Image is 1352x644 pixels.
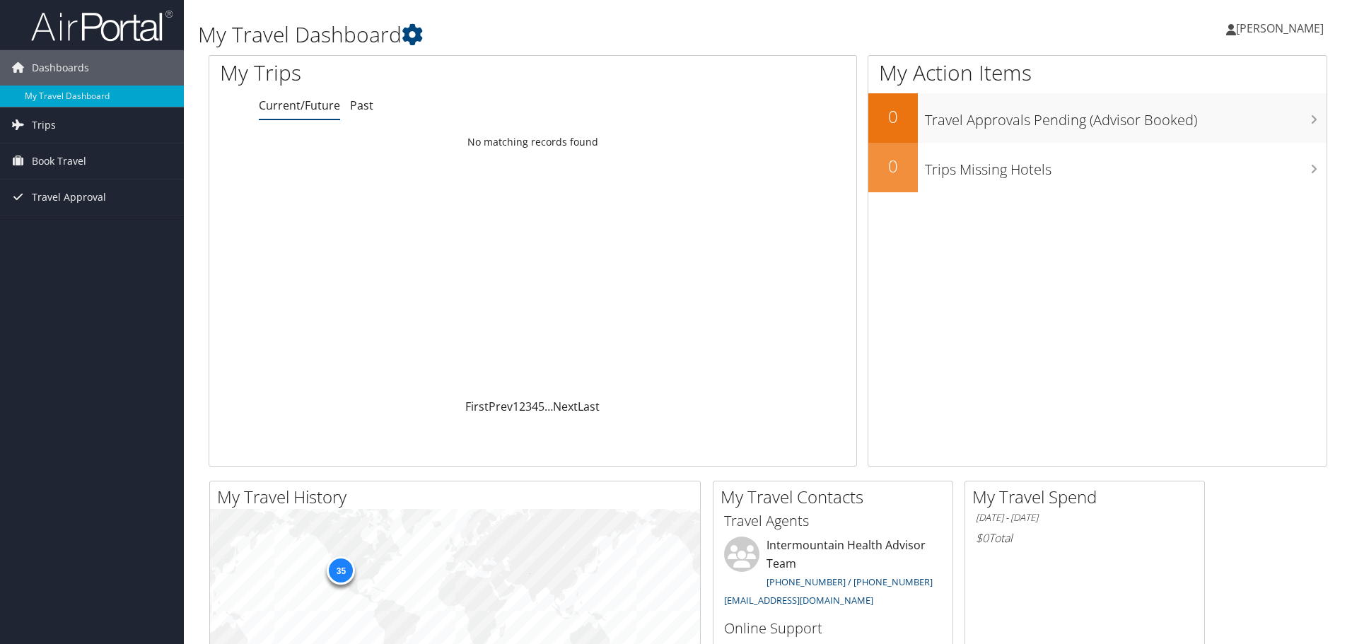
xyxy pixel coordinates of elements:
span: [PERSON_NAME] [1236,21,1324,36]
h2: My Travel Contacts [721,485,952,509]
span: Book Travel [32,144,86,179]
img: airportal-logo.png [31,9,173,42]
a: [PHONE_NUMBER] / [PHONE_NUMBER] [767,575,933,588]
a: 1 [513,399,519,414]
h2: My Travel Spend [972,485,1204,509]
h3: Trips Missing Hotels [925,153,1327,180]
span: Trips [32,107,56,143]
a: 0Travel Approvals Pending (Advisor Booked) [868,93,1327,143]
h3: Online Support [724,619,942,638]
h6: [DATE] - [DATE] [976,511,1194,525]
span: $0 [976,530,989,546]
h1: My Action Items [868,58,1327,88]
a: 4 [532,399,538,414]
h2: 0 [868,154,918,178]
h3: Travel Agents [724,511,942,531]
a: 0Trips Missing Hotels [868,143,1327,192]
a: Past [350,98,373,113]
a: 3 [525,399,532,414]
a: Prev [489,399,513,414]
a: Last [578,399,600,414]
span: Travel Approval [32,180,106,215]
h2: My Travel History [217,485,700,509]
a: 5 [538,399,544,414]
h3: Travel Approvals Pending (Advisor Booked) [925,103,1327,130]
a: Current/Future [259,98,340,113]
h1: My Trips [220,58,576,88]
a: First [465,399,489,414]
span: Dashboards [32,50,89,86]
td: No matching records found [209,129,856,155]
span: … [544,399,553,414]
h6: Total [976,530,1194,546]
a: [EMAIL_ADDRESS][DOMAIN_NAME] [724,594,873,607]
h1: My Travel Dashboard [198,20,958,49]
div: 35 [327,556,355,585]
li: Intermountain Health Advisor Team [717,537,949,612]
a: 2 [519,399,525,414]
a: Next [553,399,578,414]
h2: 0 [868,105,918,129]
a: [PERSON_NAME] [1226,7,1338,49]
